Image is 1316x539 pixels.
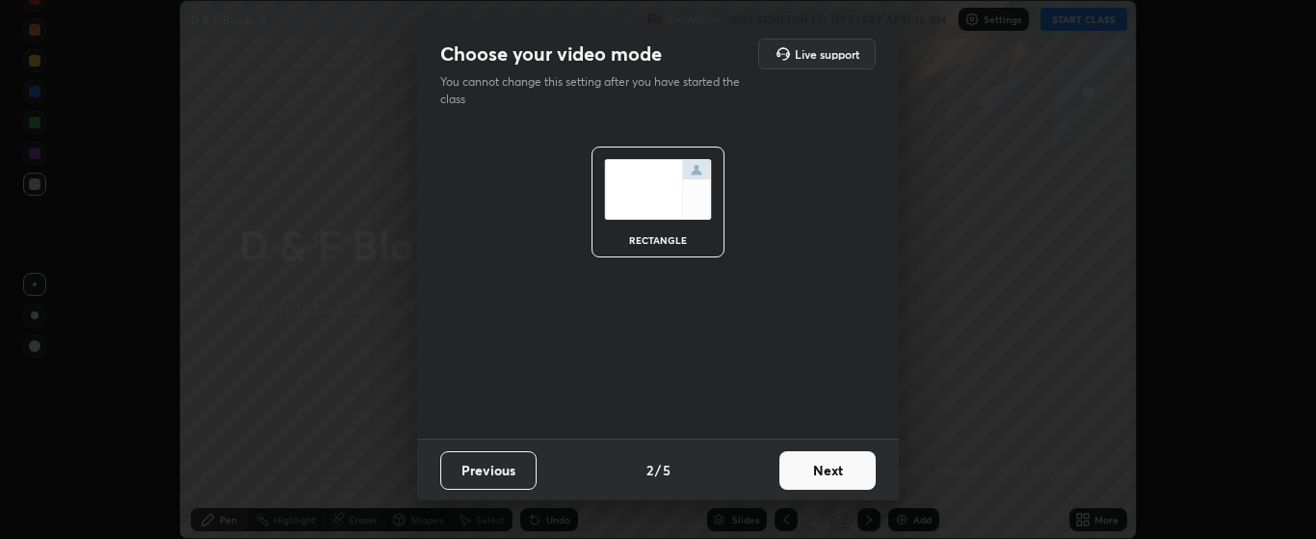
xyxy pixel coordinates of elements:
[646,460,653,480] h4: 2
[619,235,697,245] div: rectangle
[663,460,671,480] h4: 5
[795,48,859,60] h5: Live support
[779,451,876,490] button: Next
[440,41,662,67] h2: Choose your video mode
[655,460,661,480] h4: /
[604,159,712,220] img: normalScreenIcon.ae25ed63.svg
[440,451,537,490] button: Previous
[440,73,752,108] p: You cannot change this setting after you have started the class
